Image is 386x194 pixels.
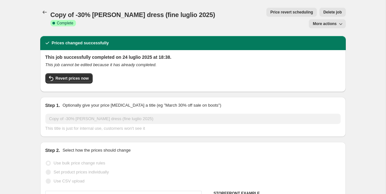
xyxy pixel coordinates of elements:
[45,54,341,60] h2: This job successfully completed on 24 luglio 2025 at 18:38.
[52,40,109,46] h2: Prices changed successfully
[54,170,109,174] span: Set product prices individually
[45,62,157,67] i: This job cannot be edited because it has already completed.
[45,114,341,124] input: 30% off holiday sale
[62,102,221,109] p: Optionally give your price [MEDICAL_DATA] a title (eg "March 30% off sale on boots")
[57,21,73,26] span: Complete
[270,10,313,15] span: Price revert scheduling
[266,8,317,17] button: Price revert scheduling
[45,147,60,154] h2: Step 2.
[51,11,215,18] span: Copy of -30% [PERSON_NAME] dress (fine luglio 2025)
[309,19,345,28] button: More actions
[319,8,345,17] button: Delete job
[45,126,145,131] span: This title is just for internal use, customers won't see it
[313,21,336,26] span: More actions
[54,161,105,165] span: Use bulk price change rules
[56,76,89,81] span: Revert prices now
[45,73,93,84] button: Revert prices now
[40,8,49,17] button: Price change jobs
[323,10,342,15] span: Delete job
[45,102,60,109] h2: Step 1.
[62,147,131,154] p: Select how the prices should change
[54,179,85,183] span: Use CSV upload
